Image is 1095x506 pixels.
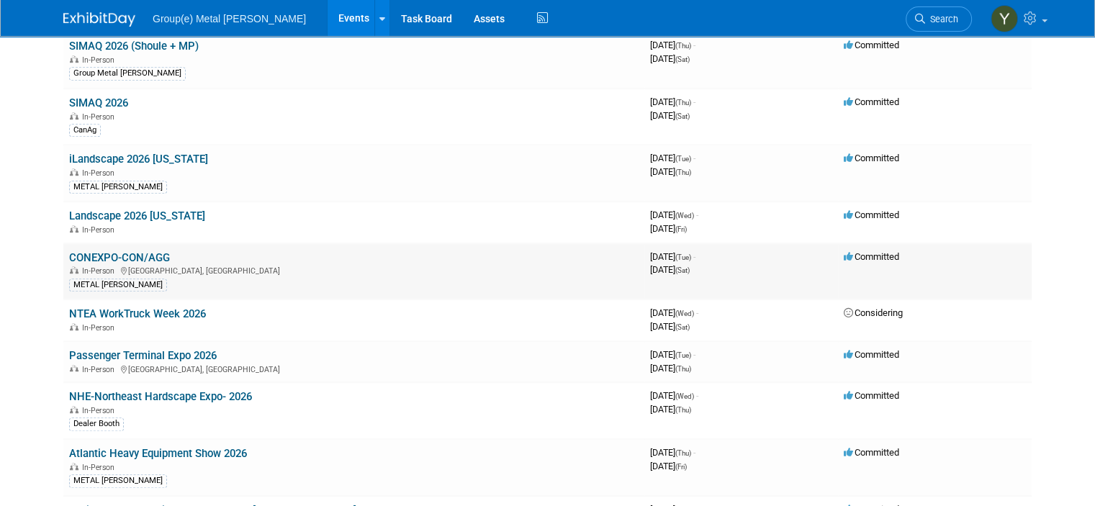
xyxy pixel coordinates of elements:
[650,349,695,360] span: [DATE]
[82,406,119,415] span: In-Person
[675,112,690,120] span: (Sat)
[70,55,78,63] img: In-Person Event
[70,365,78,372] img: In-Person Event
[693,349,695,360] span: -
[675,225,687,233] span: (Fri)
[650,307,698,318] span: [DATE]
[650,321,690,332] span: [DATE]
[63,12,135,27] img: ExhibitDay
[696,307,698,318] span: -
[844,153,899,163] span: Committed
[69,67,186,80] div: Group Metal [PERSON_NAME]
[82,225,119,235] span: In-Person
[69,307,206,320] a: NTEA WorkTruck Week 2026
[69,363,639,374] div: [GEOGRAPHIC_DATA], [GEOGRAPHIC_DATA]
[675,266,690,274] span: (Sat)
[844,447,899,458] span: Committed
[693,40,695,50] span: -
[70,168,78,176] img: In-Person Event
[70,266,78,274] img: In-Person Event
[650,166,691,177] span: [DATE]
[82,463,119,472] span: In-Person
[650,96,695,107] span: [DATE]
[693,153,695,163] span: -
[675,406,691,414] span: (Thu)
[650,447,695,458] span: [DATE]
[69,390,252,403] a: NHE-Northeast Hardscape Expo- 2026
[69,474,167,487] div: METAL [PERSON_NAME]
[693,447,695,458] span: -
[82,323,119,333] span: In-Person
[153,13,306,24] span: Group(e) Metal [PERSON_NAME]
[844,96,899,107] span: Committed
[650,264,690,275] span: [DATE]
[650,153,695,163] span: [DATE]
[69,417,124,430] div: Dealer Booth
[650,363,691,374] span: [DATE]
[70,406,78,413] img: In-Person Event
[675,323,690,331] span: (Sat)
[650,390,698,401] span: [DATE]
[69,251,170,264] a: CONEXPO-CON/AGG
[69,96,128,109] a: SIMAQ 2026
[844,349,899,360] span: Committed
[844,40,899,50] span: Committed
[70,463,78,470] img: In-Person Event
[844,209,899,220] span: Committed
[69,447,247,460] a: Atlantic Heavy Equipment Show 2026
[82,55,119,65] span: In-Person
[675,42,691,50] span: (Thu)
[69,349,217,362] a: Passenger Terminal Expo 2026
[650,404,691,415] span: [DATE]
[69,279,167,292] div: METAL [PERSON_NAME]
[69,181,167,194] div: METAL [PERSON_NAME]
[70,323,78,330] img: In-Person Event
[675,99,691,107] span: (Thu)
[82,266,119,276] span: In-Person
[675,463,687,471] span: (Fri)
[69,40,199,53] a: SIMAQ 2026 (Shoule + MP)
[650,461,687,471] span: [DATE]
[693,96,695,107] span: -
[675,351,691,359] span: (Tue)
[82,168,119,178] span: In-Person
[69,209,205,222] a: Landscape 2026 [US_STATE]
[696,390,698,401] span: -
[650,53,690,64] span: [DATE]
[69,264,639,276] div: [GEOGRAPHIC_DATA], [GEOGRAPHIC_DATA]
[675,310,694,317] span: (Wed)
[69,124,101,137] div: CanAg
[675,212,694,220] span: (Wed)
[675,253,691,261] span: (Tue)
[650,110,690,121] span: [DATE]
[650,251,695,262] span: [DATE]
[675,55,690,63] span: (Sat)
[844,251,899,262] span: Committed
[696,209,698,220] span: -
[991,5,1018,32] img: Yannick Taillon
[70,225,78,232] img: In-Person Event
[844,307,903,318] span: Considering
[675,392,694,400] span: (Wed)
[82,365,119,374] span: In-Person
[925,14,958,24] span: Search
[650,223,687,234] span: [DATE]
[675,155,691,163] span: (Tue)
[675,365,691,373] span: (Thu)
[650,209,698,220] span: [DATE]
[693,251,695,262] span: -
[69,153,208,166] a: iLandscape 2026 [US_STATE]
[675,168,691,176] span: (Thu)
[906,6,972,32] a: Search
[844,390,899,401] span: Committed
[82,112,119,122] span: In-Person
[675,449,691,457] span: (Thu)
[650,40,695,50] span: [DATE]
[70,112,78,119] img: In-Person Event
